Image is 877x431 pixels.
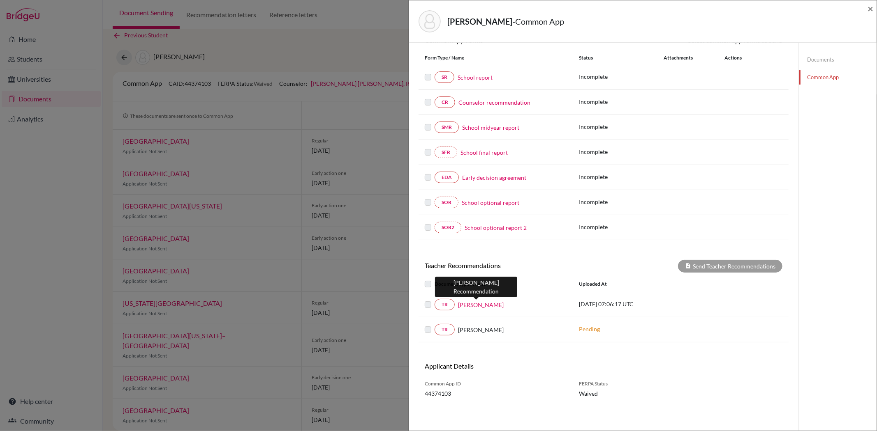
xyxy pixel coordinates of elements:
[512,16,564,26] span: - Common App
[419,261,604,269] h6: Teacher Recommendations
[664,54,715,62] div: Attachments
[678,260,782,273] div: Send Teacher Recommendations
[458,300,504,309] a: [PERSON_NAME]
[458,98,530,107] a: Counselor recommendation
[462,173,526,182] a: Early decision agreement
[799,53,877,67] a: Documents
[579,325,690,333] p: Pending
[799,70,877,85] a: Common App
[425,380,567,387] span: Common App ID
[579,222,664,231] p: Incomplete
[868,2,873,14] span: ×
[435,222,461,233] a: SOR2
[425,362,597,370] h6: Applicant Details
[579,72,664,81] p: Incomplete
[579,300,690,308] p: [DATE] 07:06:17 UTC
[462,198,519,207] a: School optional report
[425,389,567,398] span: 44374103
[435,122,459,133] a: SMR
[435,277,517,297] div: [PERSON_NAME] Recommendation
[579,54,664,62] div: Status
[573,279,696,289] div: Uploaded at
[435,197,458,208] a: SOR
[447,16,512,26] strong: [PERSON_NAME]
[419,279,573,289] div: Document Type / Name
[435,96,455,108] a: CR
[579,172,664,181] p: Incomplete
[579,97,664,106] p: Incomplete
[460,148,508,157] a: School final report
[435,172,459,183] a: EDA
[579,147,664,156] p: Incomplete
[579,197,664,206] p: Incomplete
[579,122,664,131] p: Incomplete
[868,4,873,14] button: Close
[419,54,573,62] div: Form Type / Name
[579,389,659,398] span: Waived
[435,147,457,158] a: SFR
[458,326,504,334] span: [PERSON_NAME]
[435,71,454,83] a: SR
[462,123,519,132] a: School midyear report
[458,73,493,82] a: School report
[465,223,527,232] a: School optional report 2
[435,324,455,335] a: TR
[435,299,455,310] a: TR
[579,380,659,387] span: FERPA Status
[715,54,766,62] div: Actions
